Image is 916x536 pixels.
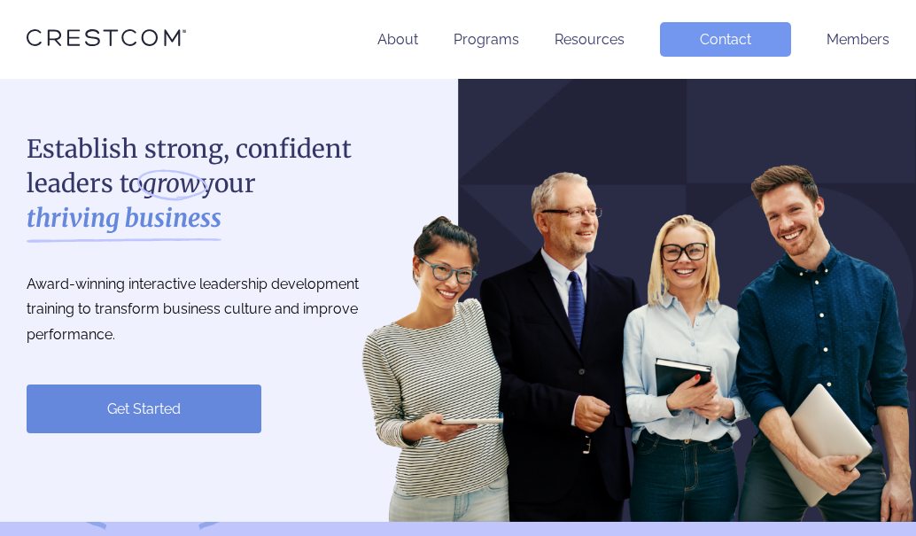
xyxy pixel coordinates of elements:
a: Programs [454,31,519,48]
p: Award-winning interactive leadership development training to transform business culture and impro... [27,272,399,348]
h1: Establish strong, confident leaders to your [27,132,399,237]
a: Resources [555,31,625,48]
a: Members [827,31,889,48]
a: Get Started [27,385,261,433]
a: About [377,31,418,48]
strong: thriving business [27,201,221,236]
a: Contact [660,22,791,57]
i: grow [143,167,200,201]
